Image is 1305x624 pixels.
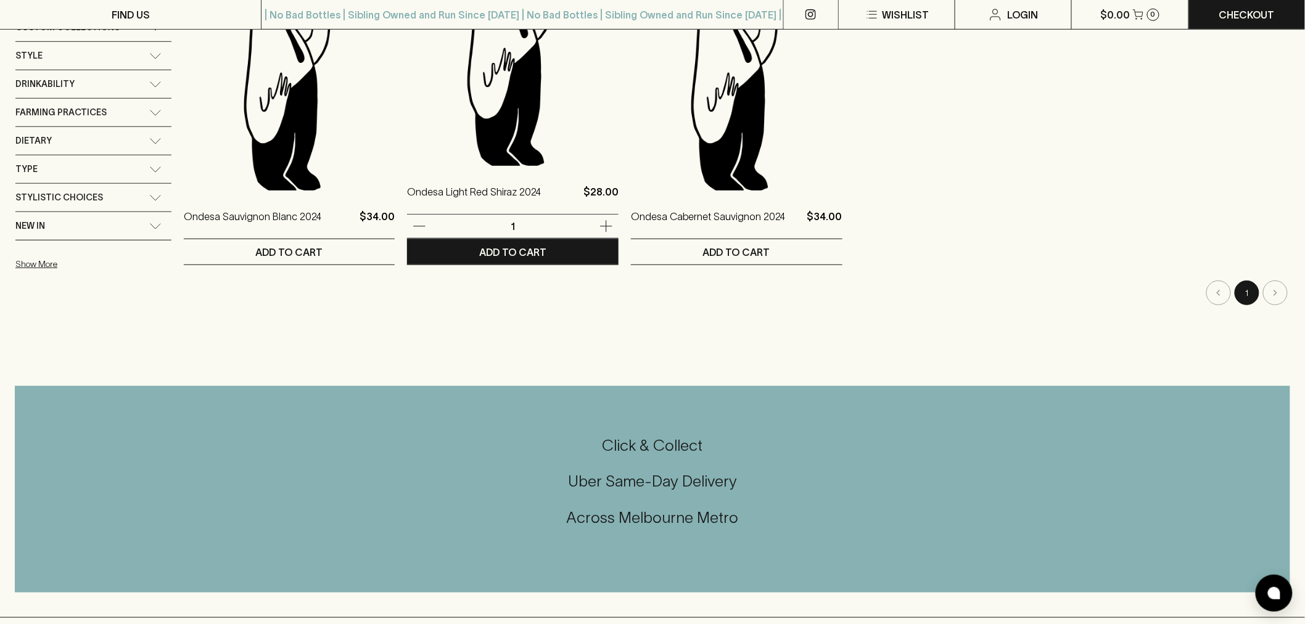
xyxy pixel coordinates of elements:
p: ADD TO CART [479,245,546,260]
p: 1 [498,220,528,233]
span: Style [15,48,43,64]
div: Call to action block [15,386,1290,593]
div: Type [15,155,171,183]
nav: pagination navigation [184,281,1290,305]
p: Login [1008,7,1039,22]
button: page 1 [1235,281,1259,305]
span: Type [15,162,38,177]
h5: Uber Same-Day Delivery [15,471,1290,491]
p: $28.00 [583,184,619,214]
p: Checkout [1219,7,1275,22]
span: Farming Practices [15,105,107,120]
p: FIND US [112,7,150,22]
div: Drinkability [15,70,171,98]
p: $34.00 [360,209,395,239]
span: Drinkability [15,76,75,92]
img: bubble-icon [1268,587,1280,599]
span: New In [15,218,45,234]
p: Wishlist [882,7,929,22]
p: ADD TO CART [256,245,323,260]
div: Stylistic Choices [15,184,171,211]
button: Show More [15,252,177,277]
h5: Across Melbourne Metro [15,507,1290,528]
div: Style [15,42,171,70]
p: 0 [1151,11,1156,18]
span: Stylistic Choices [15,190,103,205]
button: ADD TO CART [184,239,395,265]
p: ADD TO CART [703,245,770,260]
a: Ondesa Cabernet Sauvignon 2024 [631,209,785,239]
a: Ondesa Light Red Shiraz 2024 [407,184,541,214]
button: ADD TO CART [631,239,842,265]
div: Dietary [15,127,171,155]
p: $34.00 [807,209,842,239]
h5: Click & Collect [15,435,1290,456]
button: ADD TO CART [407,239,619,265]
div: Farming Practices [15,99,171,126]
span: Dietary [15,133,52,149]
div: New In [15,212,171,240]
p: $0.00 [1101,7,1130,22]
a: Ondesa Sauvignon Blanc 2024 [184,209,321,239]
